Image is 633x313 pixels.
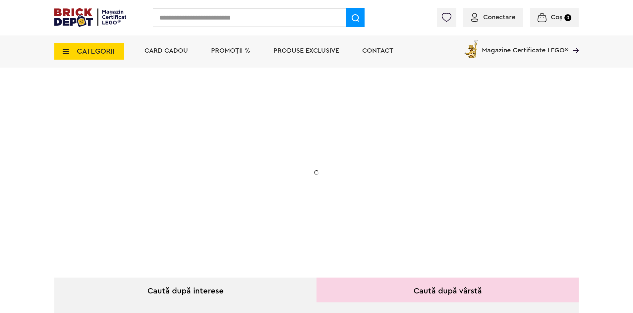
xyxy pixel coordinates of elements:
[551,14,562,21] span: Coș
[362,47,393,54] a: Contact
[316,278,579,302] div: Caută după vârstă
[101,164,234,192] h2: La două seturi LEGO de adulți achiziționate din selecție! În perioada 12 - [DATE]!
[211,47,250,54] a: PROMOȚII %
[144,47,188,54] a: Card Cadou
[273,47,339,54] a: Produse exclusive
[568,38,579,45] a: Magazine Certificate LEGO®
[483,14,515,21] span: Conectare
[471,14,515,21] a: Conectare
[54,278,316,302] div: Caută după interese
[564,14,571,21] small: 0
[77,48,115,55] span: CATEGORII
[101,207,234,215] div: Explorează
[101,133,234,157] h1: 20% Reducere!
[482,38,568,54] span: Magazine Certificate LEGO®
